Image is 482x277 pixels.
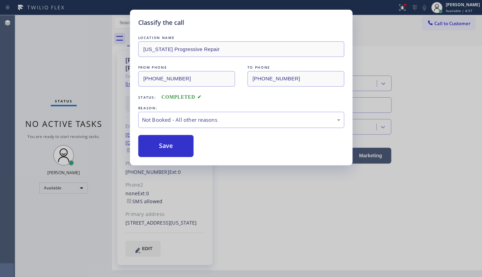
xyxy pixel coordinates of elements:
h5: Classify the call [138,18,184,27]
input: From phone [138,71,235,87]
div: Not Booked - All other reasons [142,116,340,124]
div: REASON: [138,105,344,112]
button: Save [138,135,194,157]
div: LOCATION NAME [138,34,344,41]
div: TO PHONE [247,64,344,71]
span: COMPLETED [161,95,201,100]
div: FROM PHONE [138,64,235,71]
input: To phone [247,71,344,87]
span: Status: [138,95,156,100]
